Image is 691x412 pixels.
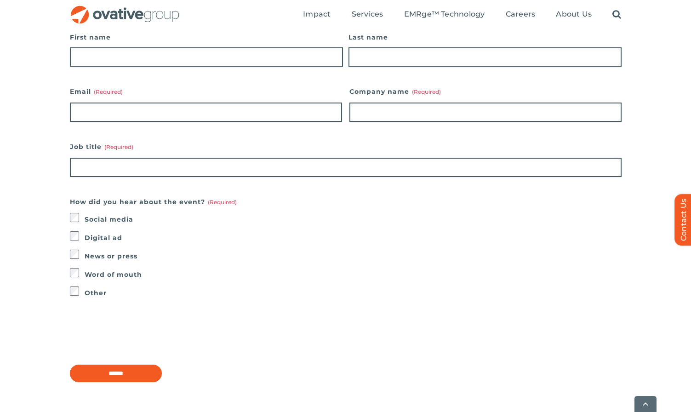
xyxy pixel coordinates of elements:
span: (Required) [412,88,441,95]
label: Company name [349,85,622,98]
span: (Required) [208,199,237,206]
span: Services [352,10,383,19]
legend: How did you hear about the event? [70,195,237,208]
span: About Us [556,10,592,19]
label: Social media [85,213,622,226]
a: Search [612,10,621,20]
a: Careers [506,10,536,20]
iframe: reCAPTCHA [70,318,210,354]
label: Last name [348,31,622,44]
label: Other [85,286,622,299]
a: EMRge™ Technology [404,10,485,20]
label: First name [70,31,343,44]
label: Job title [70,140,622,153]
label: Digital ad [85,231,622,244]
span: Impact [303,10,331,19]
label: Word of mouth [85,268,622,281]
span: (Required) [104,143,133,150]
a: Services [352,10,383,20]
label: Email [70,85,342,98]
a: OG_Full_horizontal_RGB [70,5,180,13]
a: Impact [303,10,331,20]
span: EMRge™ Technology [404,10,485,19]
span: (Required) [94,88,123,95]
span: Careers [506,10,536,19]
a: About Us [556,10,592,20]
label: News or press [85,250,622,263]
